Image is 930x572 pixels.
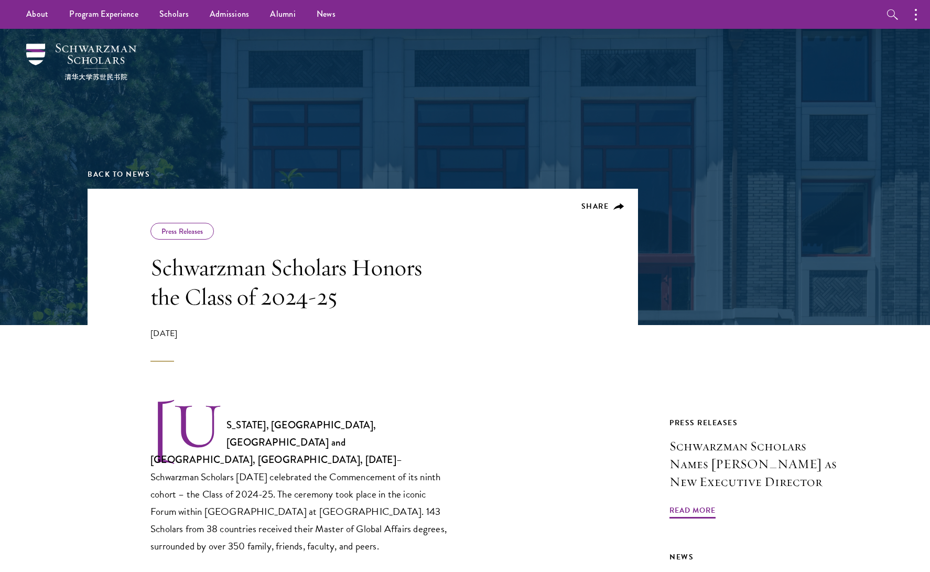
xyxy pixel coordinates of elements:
[669,437,842,491] h3: Schwarzman Scholars Names [PERSON_NAME] as New Executive Director
[581,201,609,212] span: Share
[150,418,396,467] strong: [US_STATE], [GEOGRAPHIC_DATA], [GEOGRAPHIC_DATA] and [GEOGRAPHIC_DATA], [GEOGRAPHIC_DATA], [DATE]
[669,416,842,429] div: Press Releases
[150,401,449,555] p: – Schwarzman Scholars [DATE] celebrated the Commencement of its ninth cohort – the Class of 2024-...
[669,416,842,520] a: Press Releases Schwarzman Scholars Names [PERSON_NAME] as New Executive Director Read More
[669,504,716,520] span: Read More
[150,253,449,311] h1: Schwarzman Scholars Honors the Class of 2024-25
[161,226,203,236] a: Press Releases
[26,44,136,80] img: Schwarzman Scholars
[150,327,449,362] div: [DATE]
[88,169,150,180] a: Back to News
[669,551,842,564] div: News
[581,202,625,211] button: Share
